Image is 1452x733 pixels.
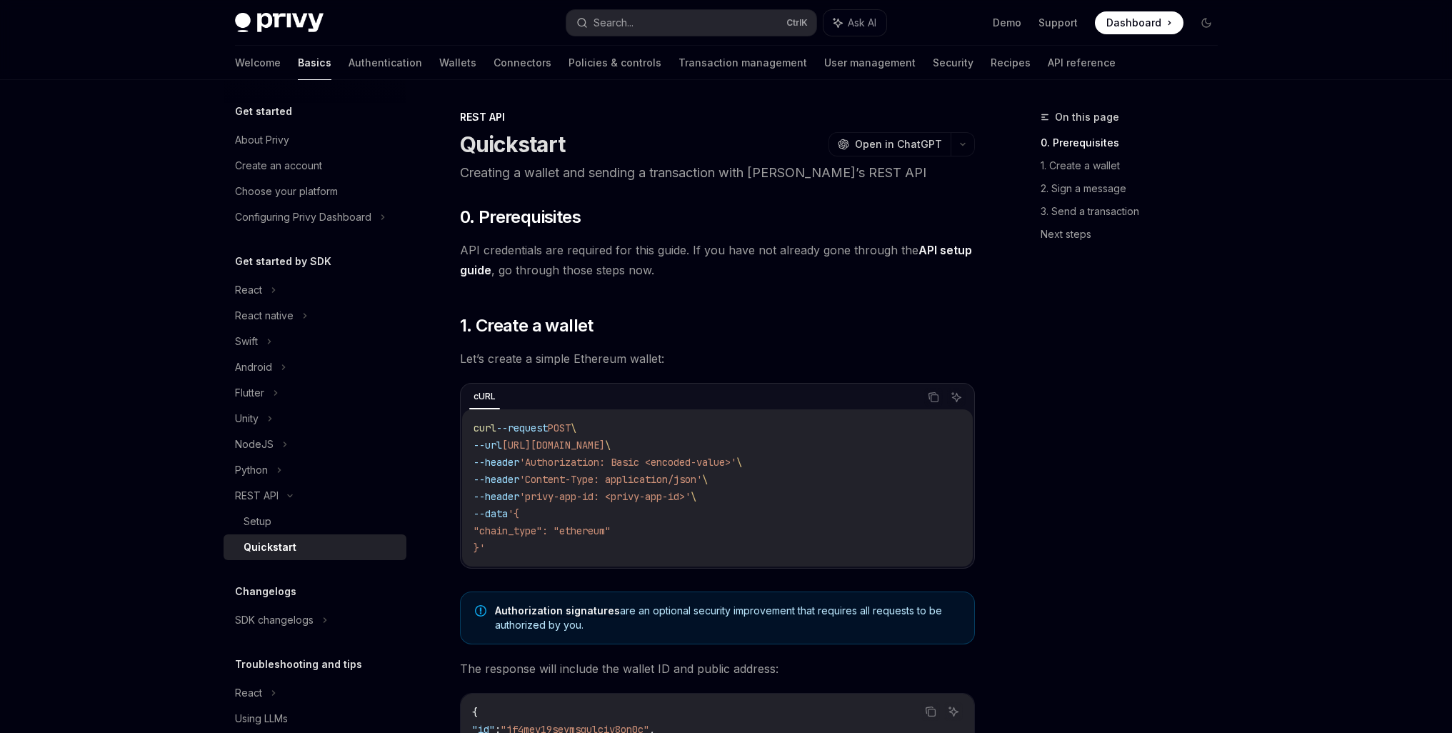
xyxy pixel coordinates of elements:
[474,473,519,486] span: --header
[1041,223,1229,246] a: Next steps
[235,183,338,200] div: Choose your platform
[474,542,485,554] span: }'
[474,524,611,537] span: "chain_type": "ethereum"
[460,240,975,280] span: API credentials are required for this guide. If you have not already gone through the , go throug...
[508,507,519,520] span: '{
[495,604,620,617] a: Authorization signatures
[566,10,816,36] button: Search...CtrlK
[235,157,322,174] div: Create an account
[460,314,594,337] span: 1. Create a wallet
[1041,200,1229,223] a: 3. Send a transaction
[495,604,960,632] span: are an optional security improvement that requires all requests to be authorized by you.
[1106,16,1161,30] span: Dashboard
[224,179,406,204] a: Choose your platform
[1041,154,1229,177] a: 1. Create a wallet
[235,333,258,350] div: Swift
[235,46,281,80] a: Welcome
[1055,109,1119,126] span: On this page
[569,46,661,80] a: Policies & controls
[235,612,314,629] div: SDK changelogs
[823,10,886,36] button: Ask AI
[349,46,422,80] a: Authentication
[235,103,292,120] h5: Get started
[502,439,605,452] span: [URL][DOMAIN_NAME]
[855,137,942,151] span: Open in ChatGPT
[993,16,1021,30] a: Demo
[1041,177,1229,200] a: 2. Sign a message
[235,487,279,504] div: REST API
[298,46,331,80] a: Basics
[848,16,876,30] span: Ask AI
[1095,11,1183,34] a: Dashboard
[235,307,294,324] div: React native
[235,684,262,702] div: React
[469,388,500,405] div: cURL
[224,706,406,732] a: Using LLMs
[235,13,324,33] img: dark logo
[235,131,289,149] div: About Privy
[519,473,702,486] span: 'Content-Type: application/json'
[786,17,808,29] span: Ctrl K
[921,702,940,721] button: Copy the contents from the code block
[474,507,508,520] span: --data
[235,281,262,299] div: React
[474,490,519,503] span: --header
[924,388,943,407] button: Copy the contents from the code block
[944,702,963,721] button: Ask AI
[828,132,951,156] button: Open in ChatGPT
[224,153,406,179] a: Create an account
[224,534,406,560] a: Quickstart
[235,410,259,427] div: Unity
[235,209,371,226] div: Configuring Privy Dashboard
[235,656,362,673] h5: Troubleshooting and tips
[235,462,268,479] div: Python
[991,46,1031,80] a: Recipes
[1041,131,1229,154] a: 0. Prerequisites
[947,388,966,407] button: Ask AI
[679,46,807,80] a: Transaction management
[472,706,478,719] span: {
[235,436,274,453] div: NodeJS
[224,509,406,534] a: Setup
[548,422,571,434] span: POST
[474,422,496,434] span: curl
[244,539,296,556] div: Quickstart
[474,456,519,469] span: --header
[235,710,288,727] div: Using LLMs
[496,422,548,434] span: --request
[702,473,708,486] span: \
[235,359,272,376] div: Android
[1195,11,1218,34] button: Toggle dark mode
[244,513,271,530] div: Setup
[594,14,634,31] div: Search...
[460,349,975,369] span: Let’s create a simple Ethereum wallet:
[933,46,973,80] a: Security
[460,163,975,183] p: Creating a wallet and sending a transaction with [PERSON_NAME]’s REST API
[571,422,576,434] span: \
[1048,46,1116,80] a: API reference
[460,659,975,679] span: The response will include the wallet ID and public address:
[494,46,551,80] a: Connectors
[605,439,611,452] span: \
[519,490,691,503] span: 'privy-app-id: <privy-app-id>'
[460,131,566,157] h1: Quickstart
[460,110,975,124] div: REST API
[519,456,736,469] span: 'Authorization: Basic <encoded-value>'
[1038,16,1078,30] a: Support
[235,583,296,600] h5: Changelogs
[691,490,696,503] span: \
[235,253,331,270] h5: Get started by SDK
[439,46,476,80] a: Wallets
[824,46,916,80] a: User management
[224,127,406,153] a: About Privy
[475,605,486,617] svg: Note
[474,439,502,452] span: --url
[460,206,581,229] span: 0. Prerequisites
[235,384,264,402] div: Flutter
[736,456,742,469] span: \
